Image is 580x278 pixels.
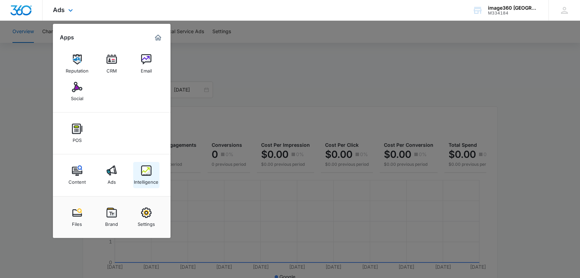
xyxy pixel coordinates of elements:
[107,65,117,74] div: CRM
[53,6,65,13] span: Ads
[99,51,125,77] a: CRM
[133,51,159,77] a: Email
[488,11,538,16] div: account id
[64,51,90,77] a: Reputation
[153,32,164,43] a: Marketing 360® Dashboard
[108,176,116,185] div: Ads
[134,176,158,185] div: Intelligence
[133,204,159,230] a: Settings
[133,162,159,188] a: Intelligence
[64,78,90,105] a: Social
[138,218,155,227] div: Settings
[99,204,125,230] a: Brand
[64,120,90,146] a: POS
[68,176,86,185] div: Content
[105,218,118,227] div: Brand
[73,134,82,143] div: POS
[141,65,152,74] div: Email
[488,5,538,11] div: account name
[60,34,74,41] h2: Apps
[64,204,90,230] a: Files
[72,218,82,227] div: Files
[64,162,90,188] a: Content
[99,162,125,188] a: Ads
[71,92,83,101] div: Social
[66,65,89,74] div: Reputation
